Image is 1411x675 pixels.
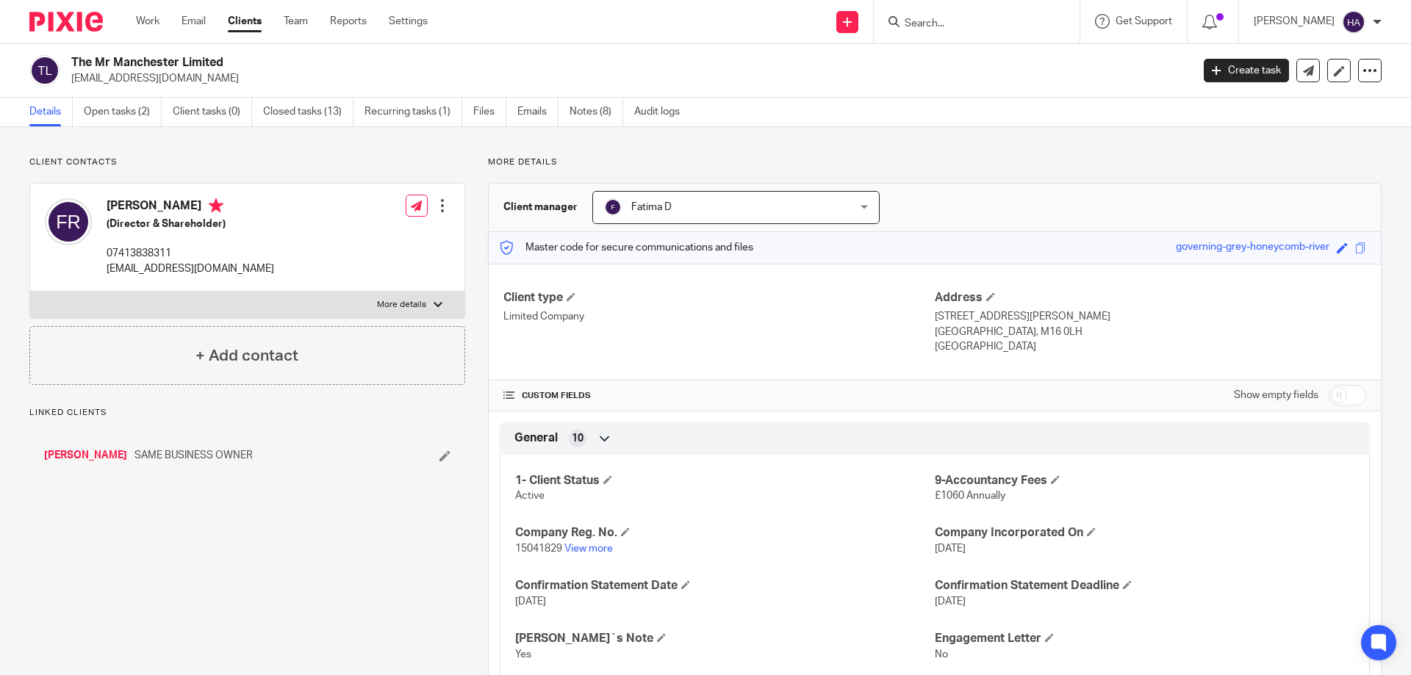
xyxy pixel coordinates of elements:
p: [PERSON_NAME] [1254,14,1335,29]
img: svg%3E [45,198,92,245]
a: Client tasks (0) [173,98,252,126]
img: svg%3E [604,198,622,216]
h4: Engagement Letter [935,631,1354,646]
a: Open tasks (2) [84,98,162,126]
a: View more [564,544,613,554]
a: Reports [330,14,367,29]
h4: Confirmation Statement Deadline [935,578,1354,593]
h4: Address [935,290,1366,306]
h4: 9-Accountancy Fees [935,473,1354,488]
h4: Client type [503,290,935,306]
p: Linked clients [29,407,465,419]
span: General [514,430,558,446]
span: 15041829 [515,544,562,554]
a: Create task [1204,59,1289,82]
h4: Confirmation Statement Date [515,578,935,593]
p: More details [488,156,1382,168]
span: SAME BUSINESS OWNER [134,448,253,463]
span: Active [515,491,545,501]
span: £1060 Annually [935,491,1005,501]
span: [DATE] [935,596,966,607]
p: Limited Company [503,309,935,324]
p: [STREET_ADDRESS][PERSON_NAME] [935,309,1366,324]
span: Get Support [1116,16,1172,26]
span: Yes [515,649,531,660]
label: Show empty fields [1234,388,1318,403]
span: No [935,649,948,660]
a: Audit logs [634,98,691,126]
h4: + Add contact [195,344,298,367]
h5: (Director & Shareholder) [107,217,274,231]
h4: Company Reg. No. [515,525,935,541]
a: Notes (8) [570,98,623,126]
h4: Company Incorporated On [935,525,1354,541]
p: [EMAIL_ADDRESS][DOMAIN_NAME] [107,261,274,276]
a: Clients [228,14,262,29]
p: More details [377,299,426,311]
a: Details [29,98,73,126]
h4: CUSTOM FIELDS [503,390,935,402]
a: Work [136,14,159,29]
span: 10 [572,431,584,446]
span: Fatima D [631,202,672,212]
img: svg%3E [29,55,60,86]
i: Primary [209,198,223,213]
a: [PERSON_NAME] [44,448,127,463]
p: Client contacts [29,156,465,168]
p: Master code for secure communications and files [500,240,753,255]
h2: The Mr Manchester Limited [71,55,960,71]
h3: Client manager [503,200,578,214]
h4: [PERSON_NAME] [107,198,274,217]
img: svg%3E [1342,10,1365,34]
h4: [PERSON_NAME]`s Note [515,631,935,646]
p: [GEOGRAPHIC_DATA], M16 0LH [935,325,1366,339]
h4: 1- Client Status [515,473,935,488]
a: Files [473,98,506,126]
p: 07413838311 [107,246,274,261]
div: governing-grey-honeycomb-river [1176,239,1329,256]
a: Emails [517,98,559,126]
input: Search [903,18,1035,31]
a: Recurring tasks (1) [365,98,462,126]
a: Settings [389,14,428,29]
span: [DATE] [515,596,546,607]
p: [EMAIL_ADDRESS][DOMAIN_NAME] [71,71,1182,86]
span: [DATE] [935,544,966,554]
p: [GEOGRAPHIC_DATA] [935,339,1366,354]
img: Pixie [29,12,103,32]
a: Email [182,14,206,29]
a: Closed tasks (13) [263,98,353,126]
a: Team [284,14,308,29]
